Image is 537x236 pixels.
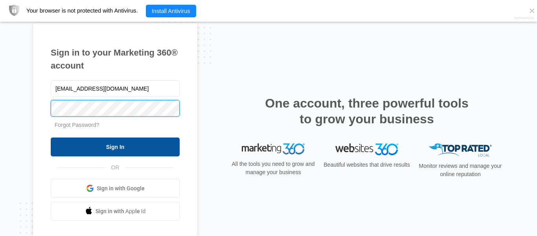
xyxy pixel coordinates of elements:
[51,202,180,221] a: Sign in with Apple Id
[242,143,305,154] img: Marketing 360
[51,80,180,97] input: Email
[51,179,180,198] a: Sign in with Google
[229,160,317,177] p: All the tools you need to grow and manage your business
[335,143,398,155] img: Websites 360
[106,164,125,172] span: OR
[55,122,99,128] a: Forgot Password?
[416,162,504,178] p: Monitor reviews and manage your online reputation
[51,46,180,72] h1: Sign in to your Marketing 360® account
[51,138,180,156] input: Sign In
[263,95,471,127] h2: One account, three powerful tools to grow your business
[97,184,145,193] span: Sign in with Google
[323,161,411,169] p: Beautiful websites that drive results
[96,207,146,216] span: Sign in with Apple Id
[429,143,492,156] img: Top Rated Local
